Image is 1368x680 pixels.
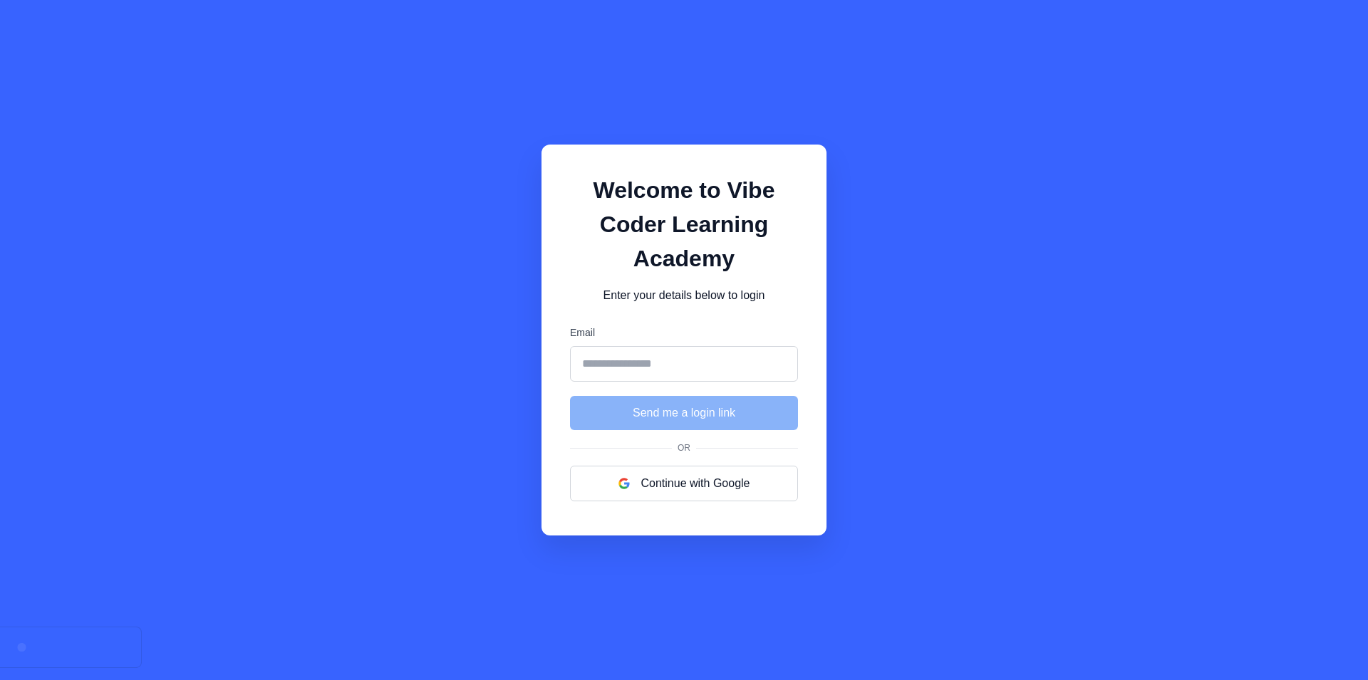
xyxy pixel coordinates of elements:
[672,441,696,454] span: Or
[570,325,798,340] label: Email
[570,466,798,501] button: Continue with Google
[618,478,630,489] img: google logo
[570,396,798,430] button: Send me a login link
[570,173,798,276] h1: Welcome to Vibe Coder Learning Academy
[570,287,798,304] p: Enter your details below to login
